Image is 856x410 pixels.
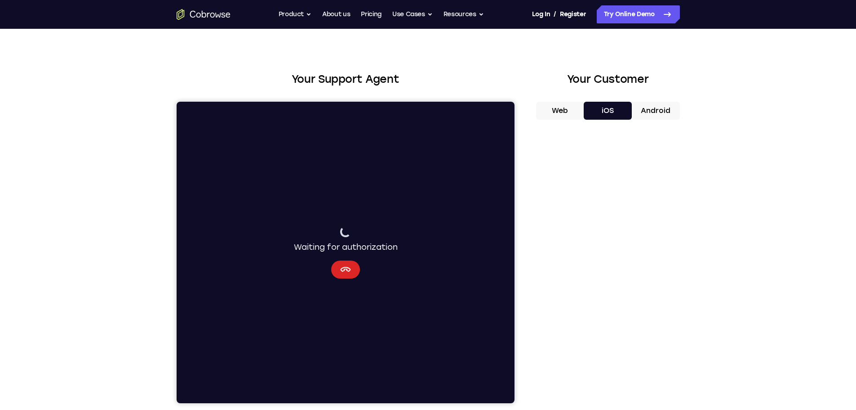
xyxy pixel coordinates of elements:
a: Pricing [361,5,381,23]
a: Go to the home page [177,9,231,20]
a: About us [322,5,350,23]
a: Register [560,5,586,23]
h2: Your Support Agent [177,71,514,87]
span: / [554,9,556,20]
iframe: Agent [177,102,514,403]
button: Web [536,102,584,120]
a: Log In [532,5,550,23]
button: Resources [444,5,484,23]
button: Android [632,102,680,120]
a: Try Online Demo [597,5,680,23]
button: Product [279,5,312,23]
button: Use Cases [392,5,433,23]
h2: Your Customer [536,71,680,87]
button: iOS [584,102,632,120]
